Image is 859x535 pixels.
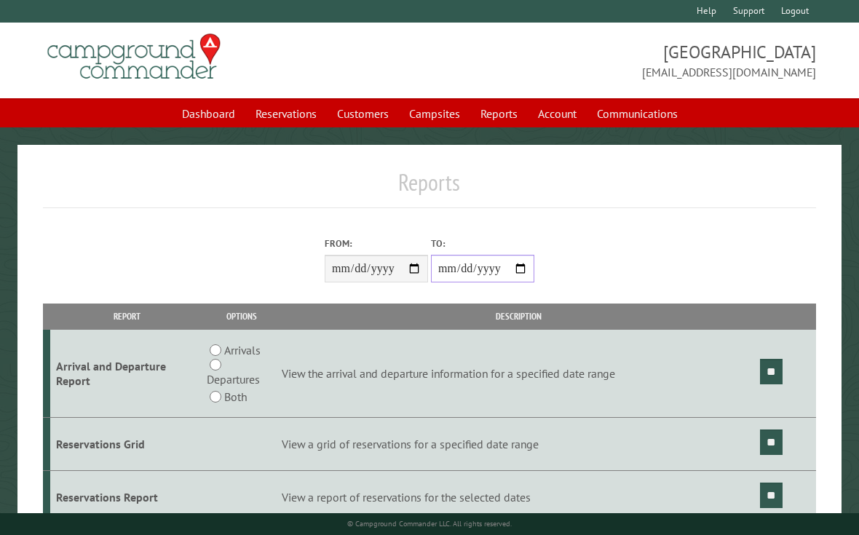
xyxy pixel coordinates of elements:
[224,388,247,405] label: Both
[50,330,205,418] td: Arrival and Departure Report
[280,418,758,471] td: View a grid of reservations for a specified date range
[173,100,244,127] a: Dashboard
[43,168,816,208] h1: Reports
[205,304,280,329] th: Options
[207,370,260,388] label: Departures
[280,304,758,329] th: Description
[280,330,758,418] td: View the arrival and departure information for a specified date range
[50,418,205,471] td: Reservations Grid
[431,237,534,250] label: To:
[588,100,686,127] a: Communications
[280,470,758,523] td: View a report of reservations for the selected dates
[50,470,205,523] td: Reservations Report
[472,100,526,127] a: Reports
[347,519,512,528] small: © Campground Commander LLC. All rights reserved.
[43,28,225,85] img: Campground Commander
[328,100,397,127] a: Customers
[400,100,469,127] a: Campsites
[325,237,428,250] label: From:
[50,304,205,329] th: Report
[529,100,585,127] a: Account
[429,40,816,81] span: [GEOGRAPHIC_DATA] [EMAIL_ADDRESS][DOMAIN_NAME]
[224,341,261,359] label: Arrivals
[247,100,325,127] a: Reservations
